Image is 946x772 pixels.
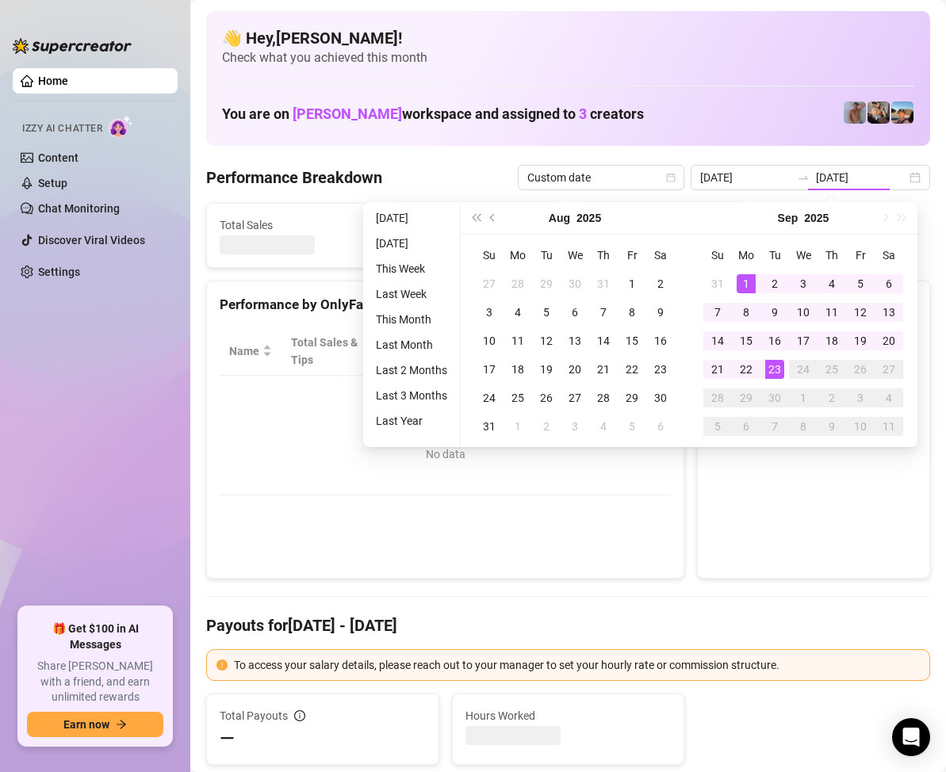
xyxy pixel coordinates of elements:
a: Content [38,151,79,164]
input: Start date [700,169,791,186]
div: To access your salary details, please reach out to your manager to set your hourly rate or commis... [234,656,920,674]
span: Name [229,342,259,360]
span: Custom date [527,166,675,189]
input: End date [816,169,906,186]
a: Discover Viral Videos [38,234,145,247]
h4: Payouts for [DATE] - [DATE] [206,614,930,636]
span: Check what you achieved this month [222,49,914,67]
span: 🎁 Get $100 in AI Messages [27,621,163,652]
img: logo-BBDzfeDw.svg [13,38,132,54]
span: arrow-right [116,719,127,730]
span: — [220,726,235,751]
a: Chat Monitoring [38,202,120,215]
span: Active Chats [404,216,548,234]
span: info-circle [294,710,305,721]
th: Sales / Hour [484,327,565,376]
span: swap-right [797,171,810,184]
span: to [797,171,810,184]
th: Name [220,327,282,376]
a: Settings [38,266,80,278]
a: Home [38,75,68,87]
span: Share [PERSON_NAME] with a friend, and earn unlimited rewards [27,659,163,705]
div: Sales by OnlyFans Creator [710,294,917,315]
span: Total Sales [220,216,364,234]
h1: You are on workspace and assigned to creators [222,105,644,123]
img: Joey [844,101,866,124]
div: Est. Hours Worked [391,334,463,369]
th: Chat Conversion [566,327,672,376]
span: Hours Worked [465,707,672,724]
div: Open Intercom Messenger [892,718,930,756]
img: Zach [891,101,913,124]
a: Setup [38,177,67,189]
span: 3 [579,105,587,122]
img: AI Chatter [109,115,133,138]
span: Total Sales & Tips [291,334,359,369]
span: calendar [666,173,676,182]
h4: 👋 Hey, [PERSON_NAME] ! [222,27,914,49]
span: [PERSON_NAME] [293,105,402,122]
span: Earn now [63,718,109,731]
span: exclamation-circle [216,659,228,671]
div: No data [236,445,655,463]
span: Chat Conversion [576,334,649,369]
th: Total Sales & Tips [282,327,381,376]
button: Earn nowarrow-right [27,712,163,737]
h4: Performance Breakdown [206,166,382,189]
span: Messages Sent [588,216,733,234]
span: Sales / Hour [494,334,543,369]
img: George [867,101,890,124]
div: Performance by OnlyFans Creator [220,294,671,315]
span: Total Payouts [220,707,288,724]
span: Izzy AI Chatter [22,121,102,136]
